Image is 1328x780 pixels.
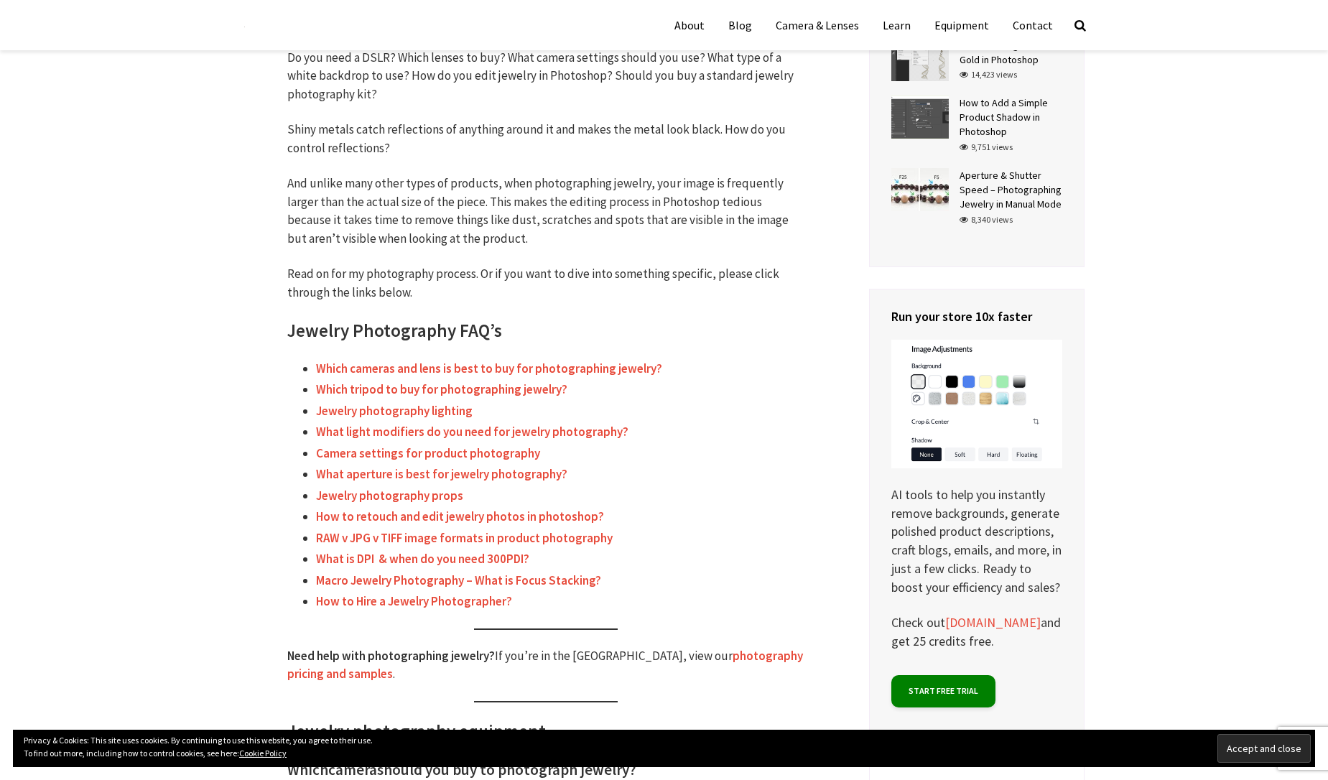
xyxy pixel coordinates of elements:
strong: Jewelry photography equipment [287,720,546,743]
a: Camera settings for product photography [316,445,540,462]
input: Accept and close [1217,734,1311,763]
strong: camera [328,760,377,779]
a: Which cameras and lens is best to buy for photographing jewelry? [316,361,662,377]
p: Read on for my photography process. Or if you want to dive into something specific, please click ... [287,265,804,302]
a: Blog [718,7,763,43]
a: How to Hire a Jewelry Photographer? [316,593,512,610]
h2: Jewelry Photography FAQ’s [287,319,804,343]
p: Shiny metals catch reflections of anything around it and makes the metal look black. How do you c... [287,121,804,157]
div: 14,423 views [960,68,1017,81]
a: What light modifiers do you need for jewelry photography? [316,424,628,440]
a: About [664,7,715,43]
div: 8,340 views [960,213,1013,226]
a: Aperture & Shutter Speed – Photographing Jewelry in Manual Mode [960,169,1062,210]
a: Jewelry photography lighting [316,403,473,419]
div: Privacy & Cookies: This site uses cookies. By continuing to use this website, you agree to their ... [13,730,1315,767]
h4: Run your store 10x faster [891,307,1062,325]
p: And unlike many other types of products, when photographing jewelry, your image is frequently lar... [287,175,804,248]
strong: Need help with photographing jewelry? [287,648,495,664]
a: photography pricing and samples [287,648,803,683]
div: 9,751 views [960,141,1013,154]
p: Do you need a DSLR? Which lenses to buy? What camera settings should you use? What type of a whit... [287,49,804,104]
a: Which tripod to buy for photographing jewelry? [316,381,567,398]
a: Equipment [924,7,1000,43]
p: Check out and get 25 credits free. [891,613,1062,650]
a: RAW v JPG v TIFF image formats in product photography [316,530,613,547]
a: Learn [872,7,921,43]
a: Cookie Policy [239,748,287,758]
a: How to retouch and edit jewelry photos in photoshop? [316,509,604,525]
a: Start free trial [891,675,995,707]
a: What is DPI & when do you need 300PDI? [316,551,529,567]
a: How to Add a Simple Product Shadow in Photoshop [960,96,1048,138]
a: Jewelry photography props [316,488,463,504]
a: [DOMAIN_NAME] [945,614,1041,631]
p: AI tools to help you instantly remove backgrounds, generate polished product descriptions, craft ... [891,340,1062,596]
a: Camera & Lenses [765,7,870,43]
a: Contact [1002,7,1064,43]
a: Macro Jewelry Photography – What is Focus Stacking? [316,572,601,589]
a: What aperture is best for jewelry photography? [316,466,567,483]
p: If you’re in the [GEOGRAPHIC_DATA], view our . [287,647,804,684]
